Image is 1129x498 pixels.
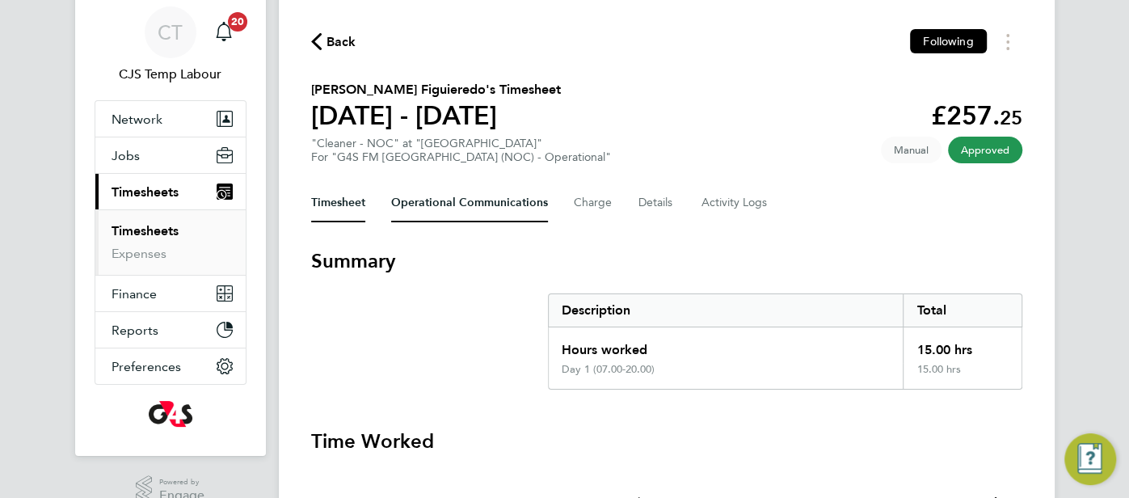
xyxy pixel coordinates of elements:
[95,65,246,84] span: CJS Temp Labour
[95,174,246,209] button: Timesheets
[910,29,986,53] button: Following
[881,137,942,163] span: This timesheet was manually created.
[549,327,904,363] div: Hours worked
[923,34,973,49] span: Following
[948,137,1022,163] span: This timesheet has been approved.
[311,428,1022,454] h3: Time Worked
[574,184,613,222] button: Charge
[112,112,162,127] span: Network
[95,101,246,137] button: Network
[112,323,158,338] span: Reports
[903,327,1021,363] div: 15.00 hrs
[391,184,548,222] button: Operational Communications
[228,12,247,32] span: 20
[112,148,140,163] span: Jobs
[112,223,179,238] a: Timesheets
[95,348,246,384] button: Preferences
[931,100,1022,131] app-decimal: £257.
[701,184,769,222] button: Activity Logs
[311,150,611,164] div: For "G4S FM [GEOGRAPHIC_DATA] (NOC) - Operational"
[112,359,181,374] span: Preferences
[112,286,157,302] span: Finance
[311,184,365,222] button: Timesheet
[311,99,561,132] h1: [DATE] - [DATE]
[95,312,246,348] button: Reports
[311,32,356,52] button: Back
[562,363,655,376] div: Day 1 (07.00-20.00)
[95,6,246,84] a: CTCJS Temp Labour
[311,248,1022,274] h3: Summary
[638,184,676,222] button: Details
[149,401,192,427] img: g4s-logo-retina.png
[158,22,183,43] span: CT
[326,32,356,52] span: Back
[95,276,246,311] button: Finance
[112,246,166,261] a: Expenses
[1064,433,1116,485] button: Engage Resource Center
[159,475,204,489] span: Powered by
[311,137,611,164] div: "Cleaner - NOC" at "[GEOGRAPHIC_DATA]"
[1000,106,1022,129] span: 25
[548,293,1022,390] div: Summary
[903,294,1021,327] div: Total
[95,209,246,275] div: Timesheets
[208,6,240,58] a: 20
[993,29,1022,54] button: Timesheets Menu
[95,137,246,173] button: Jobs
[549,294,904,327] div: Description
[95,401,246,427] a: Go to home page
[903,363,1021,389] div: 15.00 hrs
[112,184,179,200] span: Timesheets
[311,80,561,99] h2: [PERSON_NAME] Figuieredo's Timesheet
